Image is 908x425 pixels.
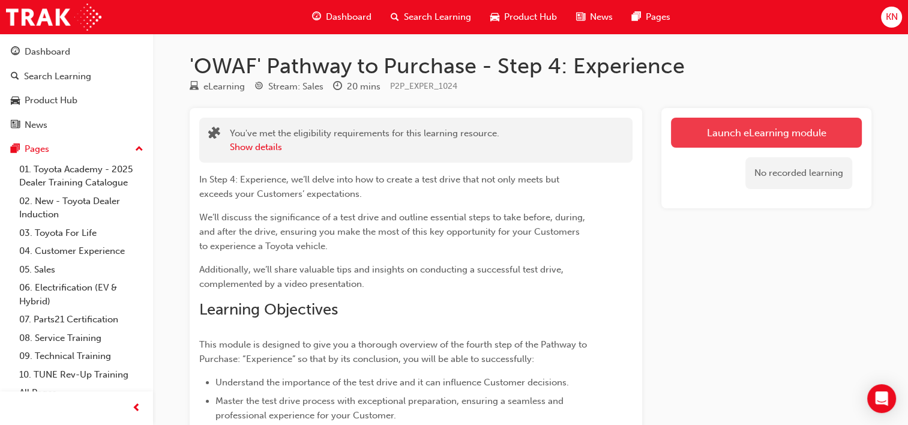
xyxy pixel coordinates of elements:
[481,5,567,29] a: car-iconProduct Hub
[745,157,852,189] div: No recorded learning
[14,347,148,366] a: 09. Technical Training
[14,366,148,384] a: 10. TUNE Rev-Up Training
[867,384,896,413] div: Open Intercom Messenger
[326,10,371,24] span: Dashboard
[490,10,499,25] span: car-icon
[199,339,589,364] span: This module is designed to give you a thorough overview of the fourth step of the Pathway to Purc...
[199,174,562,199] span: In Step 4: Experience, we’ll delve into how to create a test drive that not only meets but exceed...
[14,192,148,224] a: 02. New - Toyota Dealer Induction
[567,5,622,29] a: news-iconNews
[881,7,902,28] button: KN
[5,38,148,138] button: DashboardSearch LearningProduct HubNews
[254,82,263,92] span: target-icon
[24,70,91,83] div: Search Learning
[135,142,143,157] span: up-icon
[11,144,20,155] span: pages-icon
[312,10,321,25] span: guage-icon
[302,5,381,29] a: guage-iconDashboard
[11,47,20,58] span: guage-icon
[268,80,323,94] div: Stream: Sales
[190,82,199,92] span: learningResourceType_ELEARNING-icon
[190,79,245,94] div: Type
[132,401,141,416] span: prev-icon
[333,79,380,94] div: Duration
[25,142,49,156] div: Pages
[333,82,342,92] span: clock-icon
[5,41,148,63] a: Dashboard
[347,80,380,94] div: 20 mins
[632,10,641,25] span: pages-icon
[230,140,282,154] button: Show details
[381,5,481,29] a: search-iconSearch Learning
[6,4,101,31] img: Trak
[391,10,399,25] span: search-icon
[576,10,585,25] span: news-icon
[885,10,897,24] span: KN
[199,212,588,252] span: We’ll discuss the significance of a test drive and outline essential steps to take before, during...
[14,242,148,261] a: 04. Customer Experience
[390,81,457,91] span: Learning resource code
[215,377,569,388] span: Understand the importance of the test drive and it can influence Customer decisions.
[14,384,148,402] a: All Pages
[190,53,871,79] h1: 'OWAF' Pathway to Purchase - Step 4: Experience
[14,224,148,243] a: 03. Toyota For Life
[14,329,148,348] a: 08. Service Training
[671,118,862,148] a: Launch eLearning module
[25,118,47,132] div: News
[5,138,148,160] button: Pages
[622,5,680,29] a: pages-iconPages
[646,10,670,24] span: Pages
[25,45,70,59] div: Dashboard
[14,279,148,310] a: 06. Electrification (EV & Hybrid)
[203,80,245,94] div: eLearning
[230,127,499,154] div: You've met the eligibility requirements for this learning resource.
[14,310,148,329] a: 07. Parts21 Certification
[199,264,566,289] span: Additionally, we’ll share valuable tips and insights on conducting a successful test drive, compl...
[208,128,220,142] span: puzzle-icon
[11,71,19,82] span: search-icon
[590,10,613,24] span: News
[404,10,471,24] span: Search Learning
[5,114,148,136] a: News
[14,261,148,279] a: 05. Sales
[199,300,338,319] span: Learning Objectives
[5,89,148,112] a: Product Hub
[5,65,148,88] a: Search Learning
[11,95,20,106] span: car-icon
[14,160,148,192] a: 01. Toyota Academy - 2025 Dealer Training Catalogue
[11,120,20,131] span: news-icon
[504,10,557,24] span: Product Hub
[254,79,323,94] div: Stream
[215,396,566,421] span: Master the test drive process with exceptional preparation, ensuring a seamless and professional ...
[25,94,77,107] div: Product Hub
